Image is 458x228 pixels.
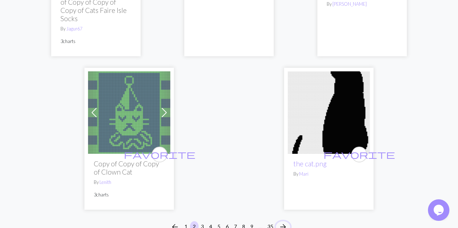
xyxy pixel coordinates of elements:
[293,171,364,177] p: By
[293,160,327,168] a: the cat.png
[94,179,165,186] p: By
[124,147,195,162] i: favourite
[88,71,170,154] img: Clown Cat
[124,149,195,160] span: favorite
[99,179,111,185] a: Lenith
[332,1,367,7] a: [PERSON_NAME]
[288,108,370,115] a: the cat.png
[323,149,395,160] span: favorite
[88,108,170,115] a: Clown Cat
[60,38,131,45] p: 3 charts
[288,71,370,154] img: the cat.png
[351,147,367,162] button: favourite
[66,26,82,32] a: Jagur67
[94,160,165,176] h2: Copy of Copy of Copy of Clown Cat
[152,147,167,162] button: favourite
[299,171,308,177] a: Mari
[323,147,395,162] i: favourite
[428,199,451,221] iframe: chat widget
[327,1,398,8] p: By
[94,191,165,198] p: 3 charts
[60,25,131,32] p: By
